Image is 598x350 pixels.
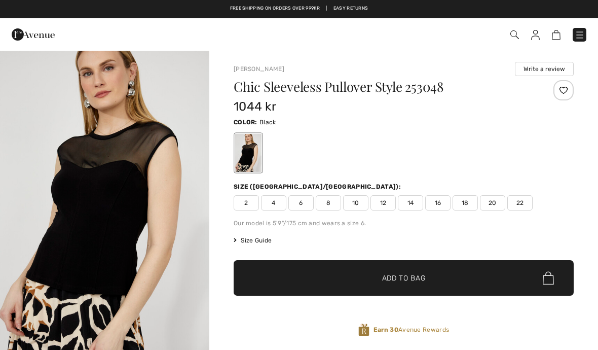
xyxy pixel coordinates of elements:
span: Add to Bag [382,273,426,284]
span: 6 [288,195,314,211]
span: 14 [398,195,423,211]
span: 1044 kr [234,99,276,114]
span: | [326,5,327,12]
span: 2 [234,195,259,211]
span: 4 [261,195,286,211]
button: Write a review [515,62,574,76]
span: 18 [453,195,478,211]
a: [PERSON_NAME] [234,65,284,73]
img: Menu [575,30,585,40]
span: Black [259,119,276,126]
span: 22 [507,195,533,211]
a: Easy Returns [333,5,368,12]
span: 8 [316,195,341,211]
div: Our model is 5'9"/175 cm and wears a size 6. [234,219,574,228]
img: Search [510,30,519,39]
a: 1ère Avenue [12,29,55,39]
div: Black [235,134,261,172]
img: Bag.svg [543,271,554,285]
img: My Info [531,30,540,40]
img: 1ère Avenue [12,24,55,45]
span: 16 [425,195,451,211]
img: Shopping Bag [552,30,560,40]
img: Avenue Rewards [358,323,369,337]
strong: Earn 30 [373,326,398,333]
a: Free shipping on orders over 999kr [230,5,320,12]
div: Size ([GEOGRAPHIC_DATA]/[GEOGRAPHIC_DATA]): [234,182,403,191]
span: Avenue Rewards [373,325,449,334]
span: Color: [234,119,257,126]
span: 12 [370,195,396,211]
span: Size Guide [234,236,272,245]
span: 20 [480,195,505,211]
span: 10 [343,195,368,211]
button: Add to Bag [234,260,574,296]
h1: Chic Sleeveless Pullover Style 253048 [234,80,517,93]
